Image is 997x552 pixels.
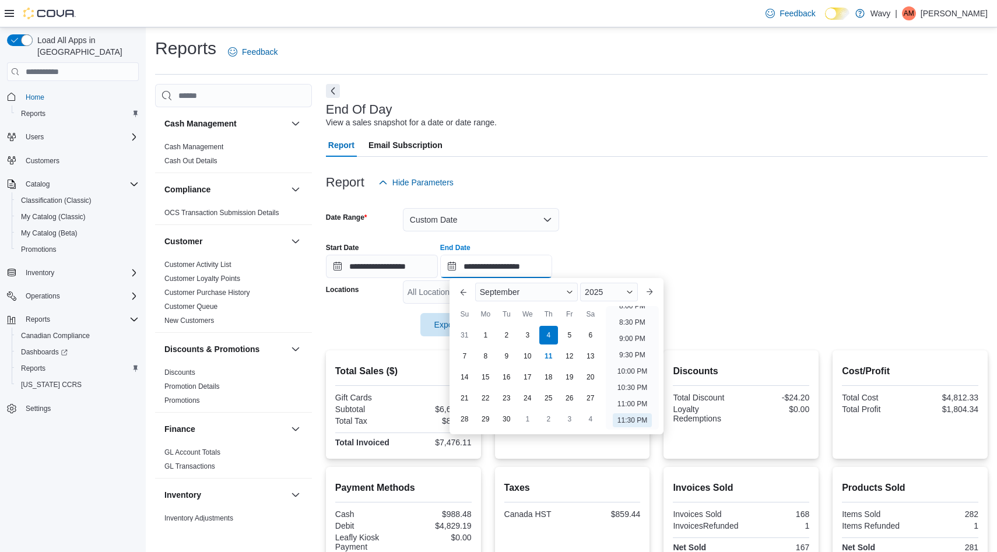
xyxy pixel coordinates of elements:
div: $859.44 [574,509,640,519]
button: Finance [289,422,303,436]
span: Customer Purchase History [164,288,250,297]
div: day-11 [539,347,558,365]
div: day-8 [476,347,495,365]
span: Settings [21,401,139,416]
button: My Catalog (Classic) [12,209,143,225]
li: 8:00 PM [615,299,650,313]
span: My Catalog (Beta) [16,226,139,240]
span: Home [26,93,44,102]
a: New Customers [164,317,214,325]
h3: Customer [164,235,202,247]
span: Cash Out Details [164,156,217,166]
button: Inventory [2,265,143,281]
div: Compliance [155,206,312,224]
button: Compliance [289,182,303,196]
div: Loyalty Redemptions [673,405,739,423]
div: Canada HST [504,509,570,519]
li: 9:00 PM [615,332,650,346]
button: Reports [2,311,143,328]
div: $859.44 [406,416,472,426]
span: Hide Parameters [392,177,454,188]
span: Users [21,130,139,144]
div: day-2 [497,326,516,344]
button: Users [21,130,48,144]
span: Reports [21,312,139,326]
div: September, 2025 [454,325,601,430]
a: Home [21,90,49,104]
div: day-3 [560,410,579,428]
a: Canadian Compliance [16,329,94,343]
button: Promotions [12,241,143,258]
span: Promotions [16,242,139,256]
div: day-18 [539,368,558,386]
div: day-9 [497,347,516,365]
div: day-6 [581,326,600,344]
a: Dashboards [16,345,72,359]
input: Press the down key to enter a popover containing a calendar. Press the escape key to close the po... [440,255,552,278]
div: day-1 [476,326,495,344]
span: Washington CCRS [16,378,139,392]
ul: Time [606,306,659,430]
button: Discounts & Promotions [164,343,286,355]
span: Catalog [26,180,50,189]
span: Inventory [21,266,139,280]
h2: Cost/Profit [842,364,978,378]
button: My Catalog (Beta) [12,225,143,241]
img: Cova [23,8,76,19]
div: $4,829.19 [406,521,472,530]
span: GL Transactions [164,462,215,471]
button: Custom Date [403,208,559,231]
button: Inventory [164,489,286,501]
a: Reports [16,107,50,121]
button: Catalog [21,177,54,191]
div: Cash Management [155,140,312,173]
a: Customer Activity List [164,261,231,269]
p: Wavy [870,6,890,20]
button: [US_STATE] CCRS [12,377,143,393]
div: day-25 [539,389,558,407]
span: Load All Apps in [GEOGRAPHIC_DATA] [33,34,139,58]
span: OCS Transaction Submission Details [164,208,279,217]
span: My Catalog (Beta) [21,228,78,238]
div: day-20 [581,368,600,386]
span: Feedback [780,8,815,19]
div: day-7 [455,347,474,365]
div: Total Cost [842,393,908,402]
span: Reports [16,361,139,375]
div: Finance [155,445,312,478]
h3: Finance [164,423,195,435]
button: Customers [2,152,143,169]
span: Customers [21,153,139,168]
h2: Total Sales ($) [335,364,472,378]
span: [US_STATE] CCRS [21,380,82,389]
div: Tu [497,305,516,324]
span: Export [427,313,479,336]
div: 168 [743,509,809,519]
a: Customer Purchase History [164,289,250,297]
p: | [895,6,897,20]
button: Compliance [164,184,286,195]
div: Discounts & Promotions [155,365,312,412]
div: Items Refunded [842,521,908,530]
span: AM [904,6,914,20]
div: $0.00 [406,393,472,402]
span: Canadian Compliance [16,329,139,343]
span: Operations [26,291,60,301]
div: day-10 [518,347,537,365]
div: day-16 [497,368,516,386]
span: Feedback [242,46,278,58]
div: day-13 [581,347,600,365]
label: Start Date [326,243,359,252]
div: day-15 [476,368,495,386]
div: View a sales snapshot for a date or date range. [326,117,497,129]
button: Hide Parameters [374,171,458,194]
div: day-27 [581,389,600,407]
span: Classification (Classic) [16,194,139,208]
span: My Catalog (Classic) [21,212,86,221]
h3: Compliance [164,184,210,195]
a: Promotions [164,396,200,405]
div: Leafly Kiosk Payment [335,533,401,551]
button: Cash Management [289,117,303,131]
